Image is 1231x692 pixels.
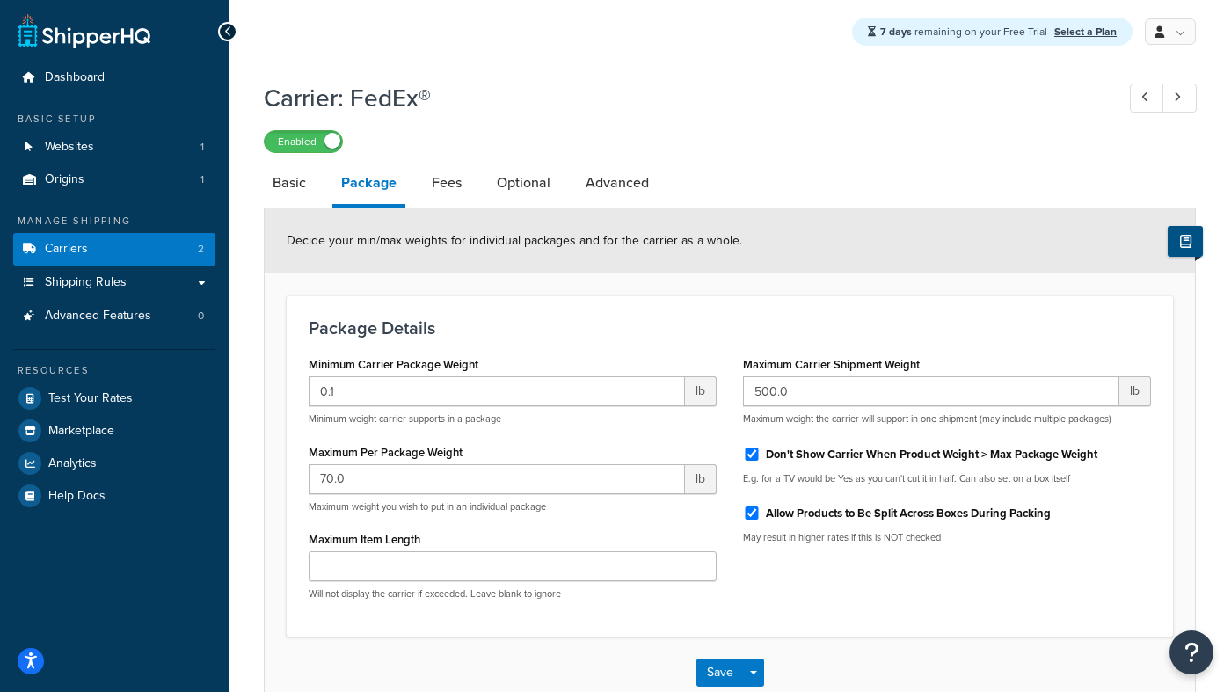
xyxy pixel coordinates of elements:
[696,659,744,687] button: Save
[743,472,1151,485] p: E.g. for a TV would be Yes as you can't cut it in half. Can also set on a box itself
[1168,226,1203,257] button: Show Help Docs
[198,242,204,257] span: 2
[309,500,717,514] p: Maximum weight you wish to put in an individual package
[685,376,717,406] span: lb
[1054,24,1117,40] a: Select a Plan
[332,162,405,208] a: Package
[685,464,717,494] span: lb
[198,309,204,324] span: 0
[45,275,127,290] span: Shipping Rules
[48,424,114,439] span: Marketplace
[45,309,151,324] span: Advanced Features
[13,266,215,299] a: Shipping Rules
[577,162,658,204] a: Advanced
[287,231,742,250] span: Decide your min/max weights for individual packages and for the carrier as a whole.
[13,363,215,378] div: Resources
[200,140,204,155] span: 1
[309,587,717,601] p: Will not display the carrier if exceeded. Leave blank to ignore
[13,233,215,266] li: Carriers
[13,214,215,229] div: Manage Shipping
[13,382,215,414] a: Test Your Rates
[309,358,478,371] label: Minimum Carrier Package Weight
[743,531,1151,544] p: May result in higher rates if this is NOT checked
[13,300,215,332] li: Advanced Features
[13,131,215,164] li: Websites
[13,415,215,447] a: Marketplace
[488,162,559,204] a: Optional
[45,70,105,85] span: Dashboard
[1169,630,1213,674] button: Open Resource Center
[423,162,470,204] a: Fees
[880,24,912,40] strong: 7 days
[13,300,215,332] a: Advanced Features0
[48,489,106,504] span: Help Docs
[13,448,215,479] a: Analytics
[200,172,204,187] span: 1
[309,446,463,459] label: Maximum Per Package Weight
[766,447,1097,463] label: Don't Show Carrier When Product Weight > Max Package Weight
[1162,84,1197,113] a: Next Record
[265,131,342,152] label: Enabled
[264,162,315,204] a: Basic
[743,358,920,371] label: Maximum Carrier Shipment Weight
[48,391,133,406] span: Test Your Rates
[880,24,1050,40] span: remaining on your Free Trial
[1119,376,1151,406] span: lb
[264,81,1097,115] h1: Carrier: FedEx®
[766,506,1051,521] label: Allow Products to Be Split Across Boxes During Packing
[309,318,1151,338] h3: Package Details
[13,164,215,196] a: Origins1
[309,412,717,426] p: Minimum weight carrier supports in a package
[13,131,215,164] a: Websites1
[48,456,97,471] span: Analytics
[13,480,215,512] a: Help Docs
[309,533,420,546] label: Maximum Item Length
[45,172,84,187] span: Origins
[13,164,215,196] li: Origins
[45,140,94,155] span: Websites
[45,242,88,257] span: Carriers
[743,412,1151,426] p: Maximum weight the carrier will support in one shipment (may include multiple packages)
[13,62,215,94] a: Dashboard
[1130,84,1164,113] a: Previous Record
[13,233,215,266] a: Carriers2
[13,112,215,127] div: Basic Setup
